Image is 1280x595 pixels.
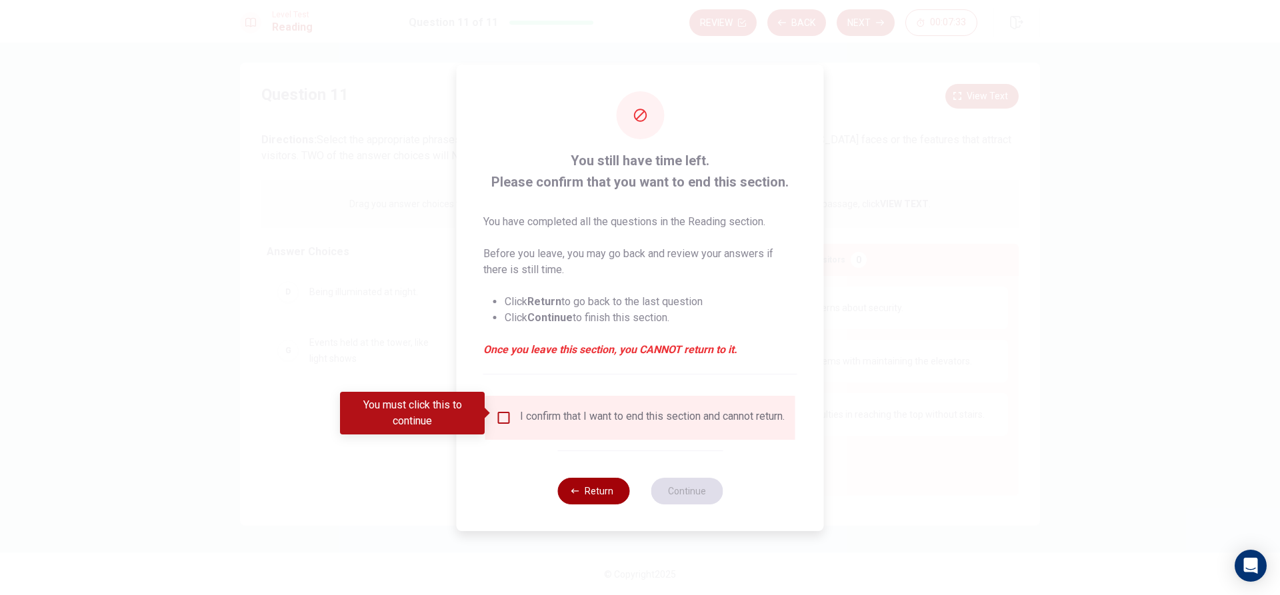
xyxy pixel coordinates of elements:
strong: Continue [527,311,573,324]
span: You must click this to continue [496,410,512,426]
li: Click to go back to the last question [505,294,797,310]
button: Return [557,478,629,504]
strong: Return [527,295,561,308]
button: Continue [651,478,723,504]
span: You still have time left. Please confirm that you want to end this section. [483,150,797,193]
em: Once you leave this section, you CANNOT return to it. [483,342,797,358]
li: Click to finish this section. [505,310,797,326]
div: You must click this to continue [340,392,485,434]
p: Before you leave, you may go back and review your answers if there is still time. [483,246,797,278]
div: Open Intercom Messenger [1235,550,1267,582]
p: You have completed all the questions in the Reading section. [483,214,797,230]
div: I confirm that I want to end this section and cannot return. [520,410,785,426]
